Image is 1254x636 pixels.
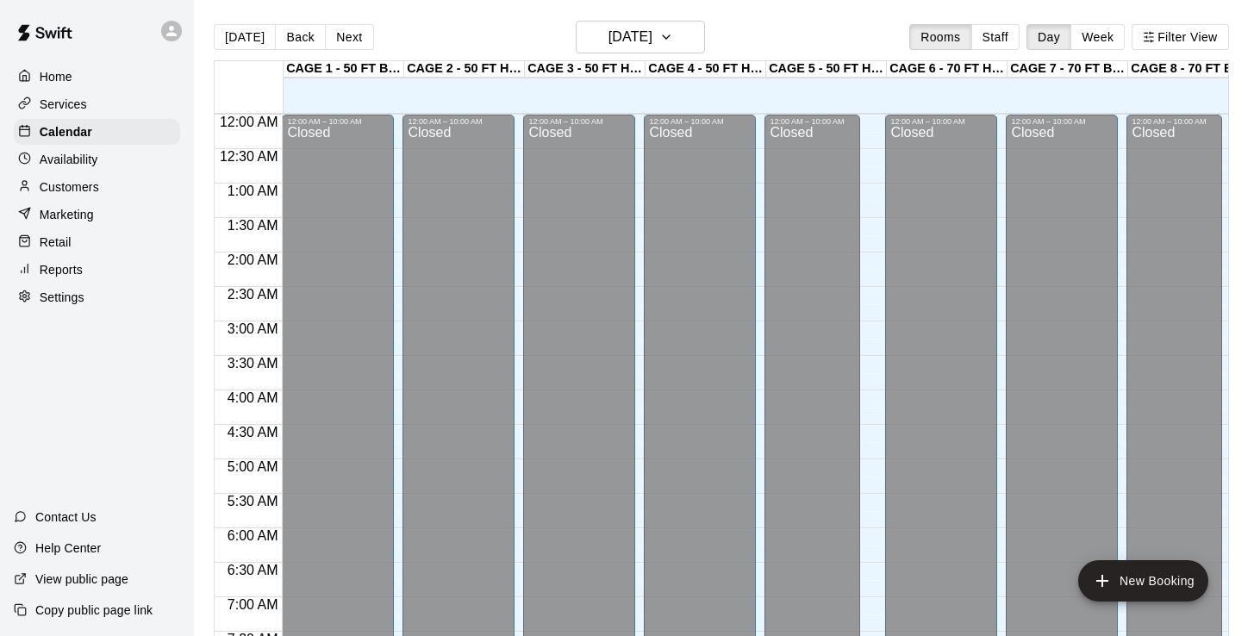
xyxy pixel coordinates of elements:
span: 6:00 AM [223,528,283,543]
span: 12:00 AM [215,115,283,129]
p: Contact Us [35,508,97,526]
span: 5:30 AM [223,494,283,508]
div: 12:00 AM – 10:00 AM [649,117,751,126]
div: 12:00 AM – 10:00 AM [1132,117,1217,126]
button: Rooms [909,24,971,50]
div: CAGE 6 - 70 FT HIT TRAX [887,61,1008,78]
span: 7:00 AM [223,597,283,612]
div: 12:00 AM – 10:00 AM [287,117,389,126]
a: Home [14,64,180,90]
div: 12:00 AM – 10:00 AM [770,117,855,126]
p: Marketing [40,206,94,223]
span: 3:00 AM [223,321,283,336]
p: Help Center [35,539,101,557]
p: Copy public page link [35,602,153,619]
a: Settings [14,284,180,310]
div: 12:00 AM – 10:00 AM [890,117,992,126]
p: View public page [35,571,128,588]
p: Availability [40,151,98,168]
span: 3:30 AM [223,356,283,371]
button: Next [325,24,373,50]
button: [DATE] [576,21,705,53]
button: add [1078,560,1208,602]
span: 2:00 AM [223,253,283,267]
a: Availability [14,147,180,172]
a: Services [14,91,180,117]
div: 12:00 AM – 10:00 AM [1011,117,1113,126]
span: 4:00 AM [223,390,283,405]
a: Calendar [14,119,180,145]
p: Customers [40,178,99,196]
p: Reports [40,261,83,278]
p: Home [40,68,72,85]
span: 1:30 AM [223,218,283,233]
span: 2:30 AM [223,287,283,302]
div: 12:00 AM – 10:00 AM [528,117,630,126]
button: Staff [971,24,1020,50]
p: Retail [40,234,72,251]
button: [DATE] [214,24,276,50]
a: Marketing [14,202,180,228]
a: Reports [14,257,180,283]
div: 12:00 AM – 10:00 AM [408,117,509,126]
div: CAGE 2 - 50 FT HYBRID BB/SB [404,61,525,78]
button: Week [1070,24,1125,50]
button: Back [275,24,326,50]
span: 12:30 AM [215,149,283,164]
span: 4:30 AM [223,425,283,440]
p: Services [40,96,87,113]
p: Settings [40,289,84,306]
p: Calendar [40,123,92,140]
h6: [DATE] [608,25,652,49]
span: 1:00 AM [223,184,283,198]
div: CAGE 8 - 70 FT BB (w/ pitching mound) [1128,61,1249,78]
div: CAGE 5 - 50 FT HYBRID SB/BB [766,61,887,78]
div: CAGE 1 - 50 FT BASEBALL w/ Auto Feeder [284,61,404,78]
span: 5:00 AM [223,459,283,474]
button: Filter View [1132,24,1228,50]
div: CAGE 4 - 50 FT HYBRID BB/SB [646,61,766,78]
a: Customers [14,174,180,200]
div: CAGE 3 - 50 FT HYBRID BB/SB [525,61,646,78]
div: CAGE 7 - 70 FT BB (w/ pitching mound) [1008,61,1128,78]
button: Day [1026,24,1071,50]
span: 6:30 AM [223,563,283,577]
a: Retail [14,229,180,255]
